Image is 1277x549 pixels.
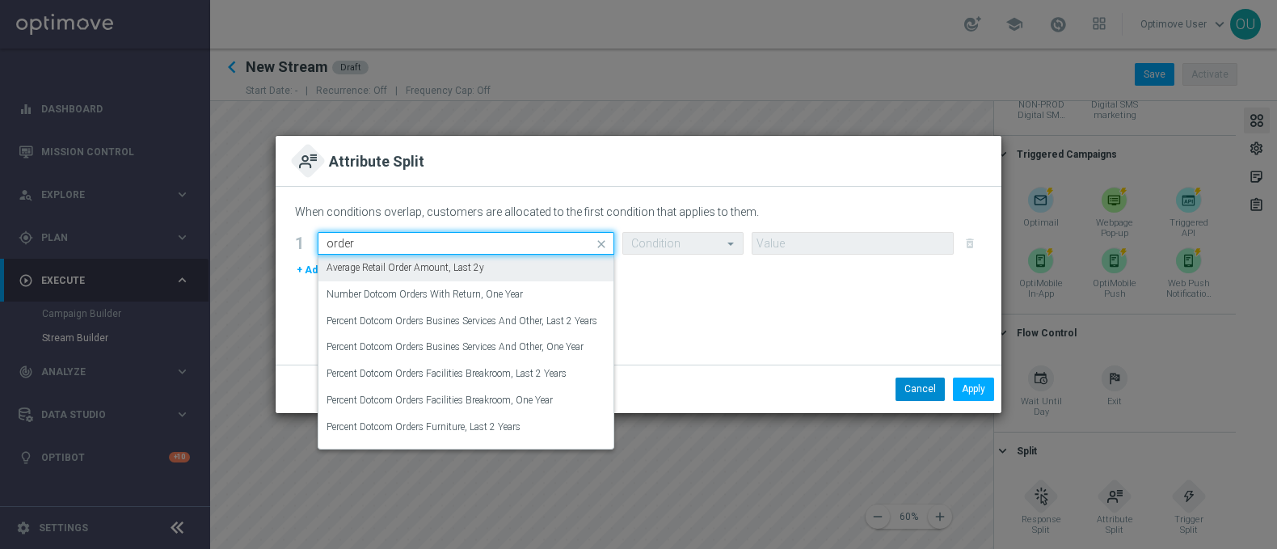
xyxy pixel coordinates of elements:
[299,153,316,170] img: attribute.svg
[327,261,484,275] label: Average Retail Order Amount, Last 2y
[318,255,614,450] ng-dropdown-panel: Options list
[329,152,424,174] h2: Attribute Split
[327,334,605,361] div: Percent Dotcom Orders Busines Services And Other, One Year
[327,367,567,381] label: Percent Dotcom Orders Facilities Breakroom, Last 2 Years
[327,441,605,467] div: Percent Dotcom Orders Furniture, One Year
[327,447,507,461] label: Percent Dotcom Orders Furniture, One Year
[953,378,994,400] button: Apply
[327,315,597,328] label: Percent Dotcom Orders Busines Services And Other, Last 2 Years
[327,394,553,408] label: Percent Dotcom Orders Facilities Breakroom, One Year
[295,261,325,279] button: + Add
[295,237,310,251] div: 1
[295,202,982,226] div: When conditions overlap, customers are allocated to the first condition that applies to them.
[327,281,605,308] div: Number Dotcom Orders With Return, One Year
[896,378,945,400] button: Cancel
[327,387,605,414] div: Percent Dotcom Orders Facilities Breakroom, One Year
[327,308,605,335] div: Percent Dotcom Orders Busines Services And Other, Last 2 Years
[327,340,584,354] label: Percent Dotcom Orders Busines Services And Other, One Year
[327,414,605,441] div: Percent Dotcom Orders Furniture, Last 2 Years
[327,255,605,281] div: Average Retail Order Amount, Last 2y
[752,232,954,255] input: Value
[327,420,520,434] label: Percent Dotcom Orders Furniture, Last 2 Years
[327,361,605,387] div: Percent Dotcom Orders Facilities Breakroom, Last 2 Years
[327,288,523,302] label: Number Dotcom Orders With Return, One Year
